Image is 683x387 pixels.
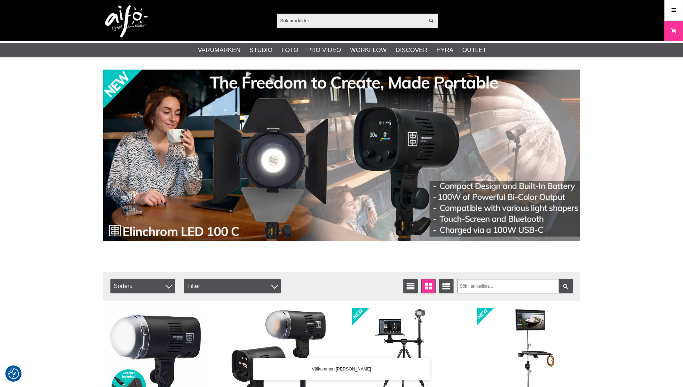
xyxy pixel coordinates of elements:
a: Utökad listvisning [439,279,454,293]
input: Sök produkter ... [277,15,425,26]
span: Sortera [110,279,175,293]
a: Discover [395,46,427,55]
a: Pro Video [307,46,341,55]
img: Annons:002 banner-elin-led100c11390x.jpg [103,70,580,241]
div: Filter [184,279,281,293]
a: Fönstervisning [421,279,436,293]
a: Hyra [436,46,453,55]
a: Listvisning [403,279,418,293]
img: Revisit consent button [8,368,19,379]
button: Samtyckesinställningar [8,367,19,380]
a: Workflow [350,46,386,55]
a: Outlet [462,46,486,55]
a: Foto [281,46,298,55]
img: logo.png [105,5,148,38]
a: Filtrera [559,279,573,293]
a: Studio [250,46,272,55]
input: Sök i artikellista ... [457,279,573,293]
span: Välkommen [PERSON_NAME] [312,366,371,372]
a: Varumärken [198,46,241,55]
